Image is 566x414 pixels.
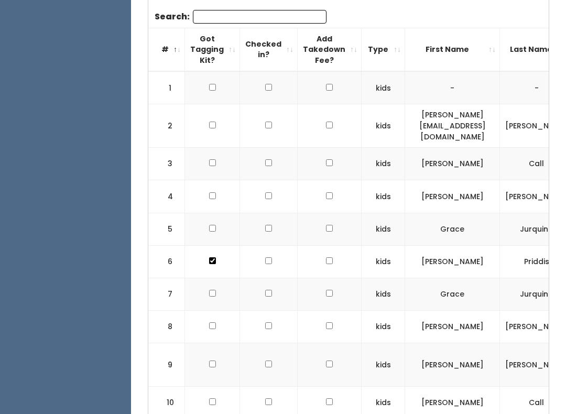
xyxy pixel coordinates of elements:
input: Search: [193,10,326,24]
td: kids [362,311,405,343]
label: Search: [155,10,326,24]
td: 6 [148,246,185,278]
td: 9 [148,344,185,387]
td: kids [362,181,405,213]
td: [PERSON_NAME] [405,344,500,387]
td: kids [362,278,405,311]
td: Grace [405,278,500,311]
td: kids [362,148,405,181]
td: kids [362,213,405,246]
td: kids [362,105,405,148]
th: Checked in?: activate to sort column ascending [240,28,298,72]
td: 4 [148,181,185,213]
td: 2 [148,105,185,148]
th: First Name: activate to sort column ascending [405,28,500,72]
td: kids [362,344,405,387]
td: 3 [148,148,185,181]
td: 5 [148,213,185,246]
td: 1 [148,72,185,105]
td: 8 [148,311,185,343]
td: kids [362,72,405,105]
td: [PERSON_NAME] [405,311,500,343]
td: - [405,72,500,105]
td: kids [362,246,405,278]
th: #: activate to sort column descending [148,28,185,72]
td: [PERSON_NAME] [405,246,500,278]
th: Type: activate to sort column ascending [362,28,405,72]
th: Add Takedown Fee?: activate to sort column ascending [298,28,362,72]
td: [PERSON_NAME] [405,181,500,213]
td: Grace [405,213,500,246]
td: [PERSON_NAME] [405,148,500,181]
td: 7 [148,278,185,311]
td: [PERSON_NAME][EMAIL_ADDRESS][DOMAIN_NAME] [405,105,500,148]
th: Got Tagging Kit?: activate to sort column ascending [185,28,240,72]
